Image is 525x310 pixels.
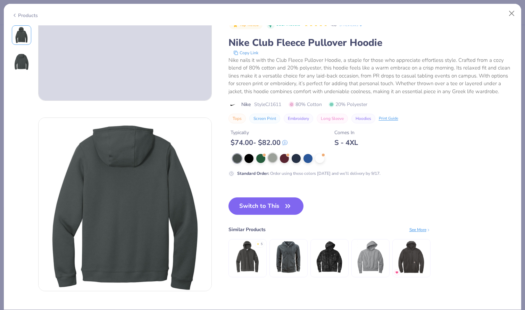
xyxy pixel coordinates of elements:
[241,101,251,108] span: Nike
[240,23,259,26] span: Top Rated
[228,226,266,233] div: Similar Products
[261,242,262,247] div: 5
[334,129,358,136] div: Comes In
[505,7,518,20] button: Close
[13,53,30,70] img: Back
[351,114,375,123] button: Hoodies
[257,242,259,245] div: ★
[254,101,281,108] span: Style CJ1611
[395,240,428,273] img: Carhartt Midweight Hooded Sweatshirt
[13,27,30,43] img: Front
[395,270,399,275] img: MostFav.gif
[313,240,346,273] img: Champion Scrunch-Dye Tie-Dye Hooded Sweatshirt
[284,114,313,123] button: Embroidery
[12,12,38,19] div: Products
[228,36,514,49] div: Nike Club Fleece Pullover Hoodie
[228,114,246,123] button: Tops
[289,101,322,108] span: 80% Cotton
[39,118,211,291] img: Back
[409,226,431,232] div: See More
[231,138,287,147] div: $ 74.00 - $ 82.00
[237,170,269,176] strong: Standard Order :
[231,49,260,56] button: copy to clipboard
[334,138,358,147] div: S - 4XL
[231,240,264,273] img: Nike Club Fleece Sleeve Swoosh Pullover Hoodie
[272,240,305,273] img: Econscious Unisex Hemp Hero Full-Zip hooded Sweatshirt
[329,101,367,108] span: 20% Polyester
[379,115,398,121] div: Print Guide
[228,102,238,107] img: brand logo
[249,114,280,123] button: Screen Print
[354,240,387,273] img: Champion Reverse Weave Garment-Dyed Hooded Sweatshirt
[317,114,348,123] button: Long Sleeve
[231,129,287,136] div: Typically
[228,56,514,95] div: Nike nails it with the Club Fleece Pullover Hoodie, a staple for those who appreciate effortless ...
[228,197,304,215] button: Switch to This
[237,170,381,176] div: Order using these colors [DATE] and we’ll delivery by 9/17.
